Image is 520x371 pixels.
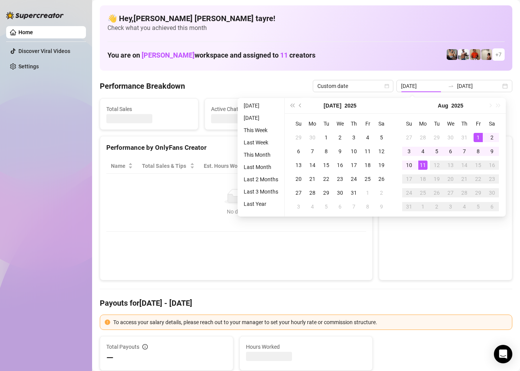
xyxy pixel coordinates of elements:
[105,320,110,325] span: exclamation-circle
[309,159,366,174] th: Chat Conversion
[18,63,39,70] a: Settings
[111,162,127,170] span: Name
[142,51,195,59] span: [PERSON_NAME]
[448,83,454,89] span: to
[142,162,188,170] span: Total Sales & Tips
[246,343,366,351] span: Hours Worked
[211,105,297,113] span: Active Chats
[18,48,70,54] a: Discover Viral Videos
[494,345,512,363] div: Open Intercom Messenger
[106,159,137,174] th: Name
[18,29,33,35] a: Home
[313,162,356,170] span: Chat Conversion
[481,49,492,60] img: Ralphy
[100,81,185,91] h4: Performance Breakdown
[261,159,309,174] th: Sales / Hour
[113,318,507,326] div: To access your salary details, please reach out to your manager to set your hourly rate or commis...
[100,298,512,308] h4: Payouts for [DATE] - [DATE]
[317,80,389,92] span: Custom date
[385,142,506,153] div: Sales by OnlyFans Creator
[142,344,148,349] span: info-circle
[107,13,505,24] h4: 👋 Hey, [PERSON_NAME] [PERSON_NAME] tayre !
[280,51,288,59] span: 11
[137,159,199,174] th: Total Sales & Tips
[106,343,139,351] span: Total Payouts
[448,83,454,89] span: swap-right
[107,51,315,60] h1: You are on workspace and assigned to creators
[316,105,401,113] span: Messages Sent
[114,207,358,216] div: No data
[385,84,389,88] span: calendar
[447,49,457,60] img: George
[495,50,502,59] span: + 7
[204,162,251,170] div: Est. Hours Worked
[106,142,366,153] div: Performance by OnlyFans Creator
[401,82,445,90] input: Start date
[458,49,469,60] img: JUSTIN
[107,24,505,32] span: Check what you achieved this month
[106,352,114,364] span: —
[470,49,480,60] img: Justin
[106,105,192,113] span: Total Sales
[6,12,64,19] img: logo-BBDzfeDw.svg
[266,162,298,170] span: Sales / Hour
[457,82,501,90] input: End date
